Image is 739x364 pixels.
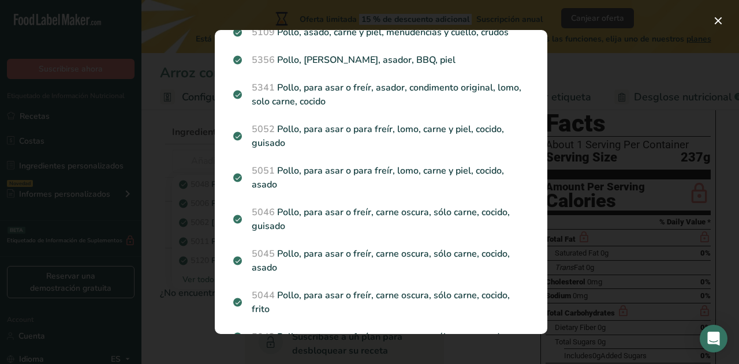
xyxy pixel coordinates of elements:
p: Pollo, para asar o para freír, lomo, carne y piel, cocido, asado [233,164,529,192]
span: 5052 [252,123,275,136]
p: Pollo, para asar o freír, carne oscura, sólo carne, cocido, asado [233,247,529,275]
p: Pollo, para asar o freír, carne oscura, sólo carne, cruda [233,330,529,344]
p: Pollo, para asar o freír, carne oscura, sólo carne, cocido, frito [233,288,529,316]
span: 5341 [252,81,275,94]
p: Pollo, asado, carne y piel, menudencias y cuello, crudos [233,25,529,39]
p: Pollo, para asar o para freír, lomo, carne y piel, cocido, guisado [233,122,529,150]
span: 5109 [252,26,275,39]
div: Open Intercom Messenger [700,325,727,352]
span: 5046 [252,206,275,219]
p: Pollo, para asar o freír, asador, condimento original, lomo, solo carne, cocido [233,81,529,108]
span: 5356 [252,54,275,66]
p: Pollo, para asar o freír, carne oscura, sólo carne, cocido, guisado [233,205,529,233]
span: 5043 [252,331,275,343]
span: 5044 [252,289,275,302]
p: Pollo, [PERSON_NAME], asador, BBQ, piel [233,53,529,67]
span: 5045 [252,247,275,260]
span: 5051 [252,164,275,177]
